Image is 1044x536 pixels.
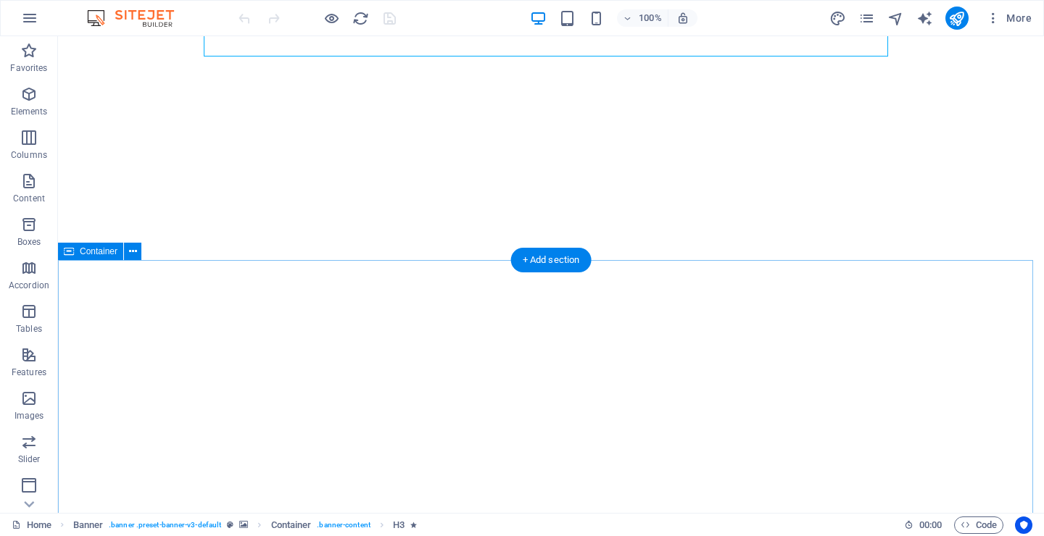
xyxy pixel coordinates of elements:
button: More [980,7,1037,30]
p: Columns [11,149,47,161]
i: Pages (Ctrl+Alt+S) [858,10,875,27]
button: publish [945,7,969,30]
i: This element is a customizable preset [227,521,233,529]
nav: breadcrumb [73,516,418,534]
span: 00 00 [919,516,942,534]
span: . banner-content [317,516,370,534]
p: Tables [16,323,42,335]
span: More [986,11,1032,25]
p: Favorites [10,62,47,74]
button: Usercentrics [1015,516,1032,534]
button: text_generator [916,9,934,27]
button: 100% [617,9,668,27]
p: Accordion [9,280,49,291]
i: On resize automatically adjust zoom level to fit chosen device. [676,12,689,25]
h6: 100% [639,9,662,27]
i: Design (Ctrl+Alt+Y) [829,10,846,27]
h6: Session time [904,516,942,534]
i: Reload page [352,10,369,27]
i: Publish [948,10,965,27]
button: pages [858,9,876,27]
p: Boxes [17,236,41,248]
p: Features [12,367,46,378]
div: + Add section [511,248,592,272]
span: Click to select. Double-click to edit [73,516,104,534]
i: AI Writer [916,10,933,27]
i: Navigator [887,10,904,27]
i: Element contains an animation [410,521,417,529]
span: Container [80,247,117,256]
p: Content [13,193,45,204]
span: Click to select. Double-click to edit [271,516,312,534]
a: Click to cancel selection. Double-click to open Pages [12,516,51,534]
i: This element contains a background [239,521,248,529]
span: . banner .preset-banner-v3-default [109,516,221,534]
button: Code [954,516,1003,534]
button: navigator [887,9,905,27]
span: Click to select. Double-click to edit [393,516,405,534]
span: Code [961,516,997,534]
button: design [829,9,847,27]
p: Images [14,410,44,422]
span: : [929,519,932,530]
button: reload [352,9,369,27]
p: Elements [11,106,48,117]
p: Slider [18,453,41,465]
img: Editor Logo [83,9,192,27]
